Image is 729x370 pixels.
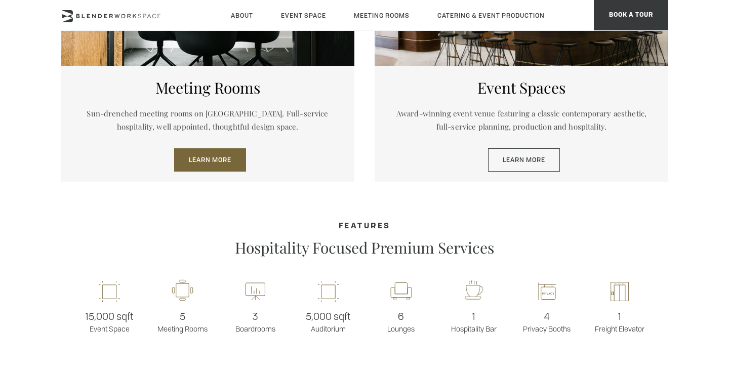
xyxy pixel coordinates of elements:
a: Learn More [174,148,246,172]
h5: Event Spaces [390,78,653,97]
span: 5,000 sqft [292,309,364,324]
p: Hospitality Focused Premium Services [187,238,542,257]
img: workspace-nyc-hospitality-icon-2x.png [461,279,487,304]
p: Privacy Booths [510,309,583,334]
span: 6 [364,309,437,324]
p: Hospitality Bar [437,309,510,334]
h5: Meeting Rooms [76,78,339,97]
span: 1 [583,309,656,324]
span: 4 [510,309,583,324]
p: Event Space [73,309,146,334]
span: 15,000 sqft [73,309,146,324]
a: Learn More [488,148,560,172]
p: Lounges [364,309,437,334]
p: Sun-drenched meeting rooms on [GEOGRAPHIC_DATA]. Full-service hospitality, well appointed, though... [76,107,339,133]
span: 5 [146,309,219,324]
p: Freight Elevator [583,309,656,334]
p: Award-winning event venue featuring a classic contemporary aesthetic, full-service planning, prod... [390,107,653,133]
p: Auditorium [292,309,364,334]
p: Meeting Rooms [146,309,219,334]
span: 3 [219,309,292,324]
h4: Features [61,222,668,231]
p: Boardrooms [219,309,292,334]
span: 1 [437,309,510,324]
